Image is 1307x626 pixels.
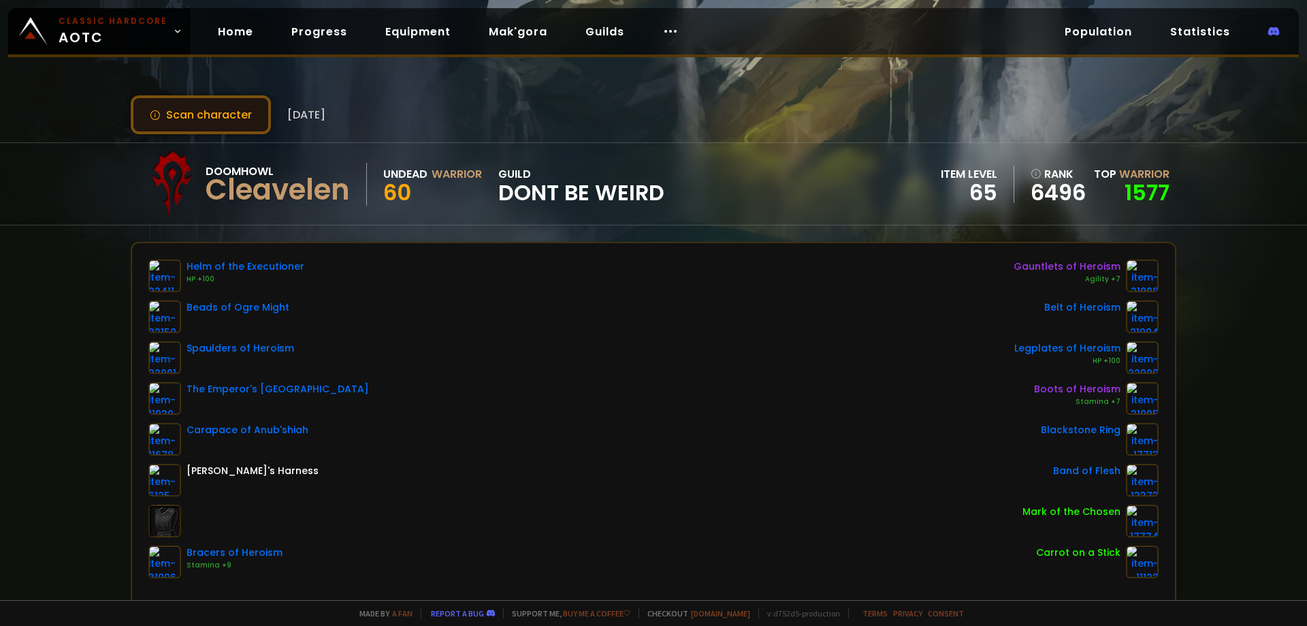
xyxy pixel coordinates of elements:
div: Stamina +9 [187,560,283,571]
img: item-17713 [1126,423,1159,456]
img: item-6125 [148,464,181,497]
div: Cleavelen [206,180,350,200]
span: AOTC [59,15,167,48]
div: Boots of Heroism [1034,382,1120,396]
img: item-11930 [148,382,181,415]
div: Undead [383,166,427,183]
a: Statistics [1159,18,1241,46]
div: Belt of Heroism [1044,300,1120,315]
div: Carrot on a Stick [1036,546,1120,560]
div: Gauntlets of Heroism [1014,260,1120,274]
div: Top [1094,166,1169,183]
div: Warrior [432,166,482,183]
a: Mak'gora [478,18,558,46]
a: Buy me a coffee [563,608,630,619]
span: Made by [351,608,413,619]
img: item-21996 [148,546,181,578]
a: Population [1054,18,1143,46]
img: item-11122 [1126,546,1159,578]
a: Guilds [575,18,635,46]
div: Stamina +7 [1034,396,1120,407]
img: item-22411 [148,260,181,292]
a: Report a bug [431,608,484,619]
span: [DATE] [287,106,325,123]
div: Carapace of Anub'shiah [187,423,308,437]
img: item-13373 [1126,464,1159,497]
div: Mark of the Chosen [1022,505,1120,519]
span: Warrior [1119,166,1169,182]
div: Band of Flesh [1053,464,1120,478]
button: Scan character [131,95,271,134]
div: item level [941,166,997,183]
a: Privacy [893,608,922,619]
div: rank [1031,166,1086,183]
div: Legplates of Heroism [1014,341,1120,356]
a: 1577 [1125,177,1169,208]
div: HP +100 [1014,356,1120,366]
div: Bracers of Heroism [187,546,283,560]
div: HP +100 [187,274,304,285]
span: v. d752d5 - production [758,608,840,619]
small: Classic Hardcore [59,15,167,27]
div: Doomhowl [206,163,350,180]
a: Consent [928,608,964,619]
div: Helm of the Executioner [187,260,304,274]
a: Classic HardcoreAOTC [8,8,191,54]
img: item-21995 [1126,382,1159,415]
div: Beads of Ogre Might [187,300,289,315]
a: [DOMAIN_NAME] [691,608,750,619]
a: Equipment [374,18,462,46]
a: Home [207,18,264,46]
img: item-22001 [148,341,181,374]
div: [PERSON_NAME]'s Harness [187,464,319,478]
a: 6496 [1031,183,1086,203]
div: 65 [941,183,997,203]
div: guild [498,166,664,203]
span: Checkout [639,608,750,619]
div: The Emperor's [GEOGRAPHIC_DATA] [187,382,369,396]
img: item-21994 [1126,300,1159,333]
a: Progress [280,18,358,46]
img: item-21998 [1126,260,1159,292]
img: item-22000 [1126,341,1159,374]
div: Spaulders of Heroism [187,341,294,356]
div: Agility +7 [1014,274,1120,285]
img: item-22150 [148,300,181,333]
a: Terms [862,608,888,619]
div: Blackstone Ring [1041,423,1120,437]
span: 60 [383,177,411,208]
img: item-11678 [148,423,181,456]
span: Dont Be Weird [498,183,664,203]
span: Support me, [503,608,630,619]
a: a fan [392,608,413,619]
img: item-17774 [1126,505,1159,537]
